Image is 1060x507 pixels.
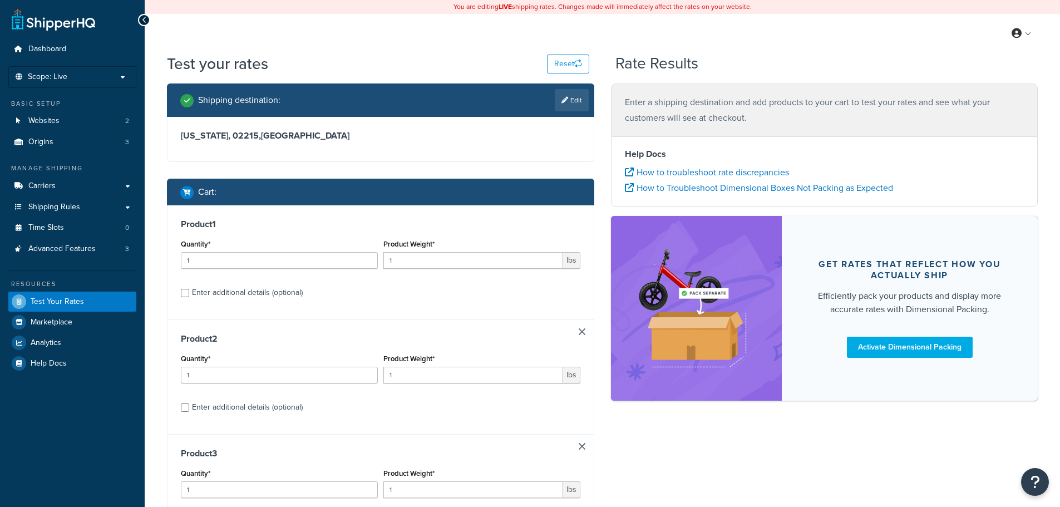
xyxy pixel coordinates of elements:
[28,223,64,233] span: Time Slots
[8,132,136,152] a: Origins3
[125,116,129,126] span: 2
[192,285,303,301] div: Enter additional details (optional)
[181,240,210,248] label: Quantity*
[808,259,1012,281] div: Get rates that reflect how you actually ship
[28,45,66,54] span: Dashboard
[383,252,563,269] input: 0.00
[181,219,580,230] h3: Product 1
[8,39,136,60] a: Dashboard
[625,166,789,179] a: How to troubleshoot rate discrepancies
[625,181,893,194] a: How to Troubleshoot Dimensional Boxes Not Packing as Expected
[8,218,136,238] li: Time Slots
[28,203,80,212] span: Shipping Rules
[8,292,136,312] a: Test Your Rates
[198,95,280,105] h2: Shipping destination :
[8,176,136,196] a: Carriers
[383,355,435,363] label: Product Weight*
[579,443,585,450] a: Remove Item
[1021,468,1049,496] button: Open Resource Center
[383,240,435,248] label: Product Weight*
[8,353,136,373] a: Help Docs
[8,111,136,131] li: Websites
[8,239,136,259] a: Advanced Features3
[383,367,563,383] input: 0.00
[383,481,563,498] input: 0.00
[28,72,67,82] span: Scope: Live
[383,469,435,478] label: Product Weight*
[181,469,210,478] label: Quantity*
[125,137,129,147] span: 3
[181,481,378,498] input: 0
[181,130,580,141] h3: [US_STATE], 02215 , [GEOGRAPHIC_DATA]
[8,99,136,109] div: Basic Setup
[8,279,136,289] div: Resources
[181,403,189,412] input: Enter additional details (optional)
[555,89,589,111] a: Edit
[31,359,67,368] span: Help Docs
[181,355,210,363] label: Quantity*
[625,147,1024,161] h4: Help Docs
[181,289,189,297] input: Enter additional details (optional)
[8,111,136,131] a: Websites2
[547,55,589,73] button: Reset
[847,337,973,358] a: Activate Dimensional Packing
[8,333,136,353] a: Analytics
[181,367,378,383] input: 0
[31,297,84,307] span: Test Your Rates
[8,197,136,218] a: Shipping Rules
[615,55,698,72] h2: Rate Results
[563,481,580,498] span: lbs
[28,181,56,191] span: Carriers
[8,132,136,152] li: Origins
[808,289,1012,316] div: Efficiently pack your products and display more accurate rates with Dimensional Packing.
[28,116,60,126] span: Websites
[625,95,1024,126] p: Enter a shipping destination and add products to your cart to test your rates and see what your c...
[181,448,580,459] h3: Product 3
[8,312,136,332] a: Marketplace
[181,252,378,269] input: 0
[181,333,580,344] h3: Product 2
[8,218,136,238] a: Time Slots0
[563,252,580,269] span: lbs
[31,338,61,348] span: Analytics
[28,244,96,254] span: Advanced Features
[628,233,765,383] img: feature-image-dim-d40ad3071a2b3c8e08177464837368e35600d3c5e73b18a22c1e4bb210dc32ac.png
[8,164,136,173] div: Manage Shipping
[28,137,53,147] span: Origins
[125,244,129,254] span: 3
[125,223,129,233] span: 0
[579,328,585,335] a: Remove Item
[31,318,72,327] span: Marketplace
[167,53,268,75] h1: Test your rates
[192,400,303,415] div: Enter additional details (optional)
[8,239,136,259] li: Advanced Features
[198,187,216,197] h2: Cart :
[563,367,580,383] span: lbs
[499,2,512,12] b: LIVE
